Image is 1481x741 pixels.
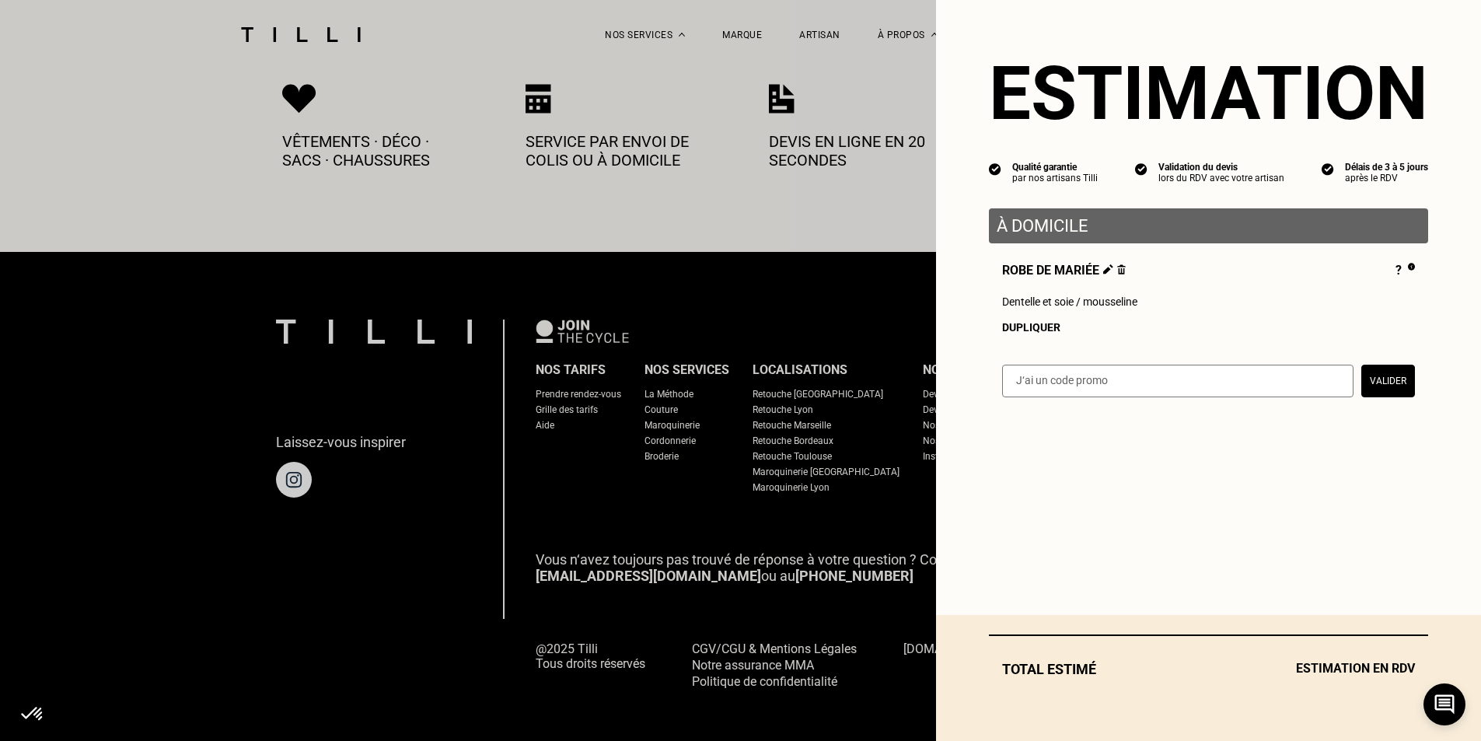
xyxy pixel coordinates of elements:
[1002,295,1137,308] span: Dentelle et soie / mousseline
[1103,264,1113,274] img: Éditer
[1002,263,1126,280] span: Robe de mariée
[1296,661,1415,677] span: Estimation en RDV
[1345,162,1428,173] div: Délais de 3 à 5 jours
[1408,263,1415,271] img: Pourquoi le prix est indéfini ?
[1002,365,1354,397] input: J‘ai un code promo
[1012,162,1098,173] div: Qualité garantie
[1158,173,1284,184] div: lors du RDV avec votre artisan
[1345,173,1428,184] div: après le RDV
[1322,162,1334,176] img: icon list info
[1012,173,1098,184] div: par nos artisans Tilli
[997,216,1420,236] p: À domicile
[1361,365,1415,397] button: Valider
[1117,264,1126,274] img: Supprimer
[989,162,1001,176] img: icon list info
[989,50,1428,137] section: Estimation
[1158,162,1284,173] div: Validation du devis
[1002,321,1415,334] div: Dupliquer
[989,661,1428,677] div: Total estimé
[1395,263,1415,280] div: ?
[1135,162,1147,176] img: icon list info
